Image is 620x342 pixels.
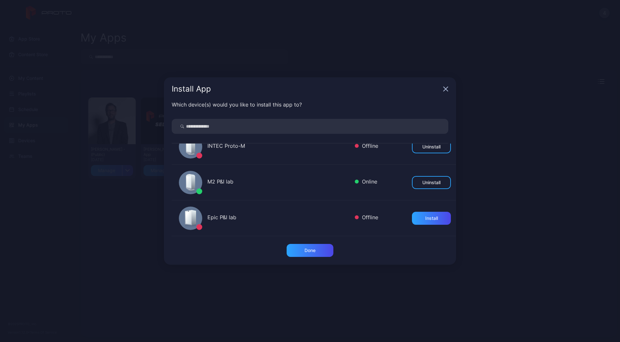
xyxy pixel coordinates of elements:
button: Uninstall [412,176,451,189]
div: Epic P&I lab [207,213,350,223]
div: Uninstall [422,144,440,149]
button: Uninstall [412,140,451,153]
div: Offline [355,142,378,151]
button: Install [412,212,451,225]
div: Uninstall [422,180,440,185]
div: Install App [172,85,440,93]
button: Done [287,244,333,257]
div: Install [425,216,438,221]
div: INTEC Proto-M [207,142,350,151]
div: Online [355,178,377,187]
div: Done [304,248,316,253]
div: Which device(s) would you like to install this app to? [172,101,448,108]
div: M2 P&I lab [207,178,350,187]
div: Offline [355,213,378,223]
